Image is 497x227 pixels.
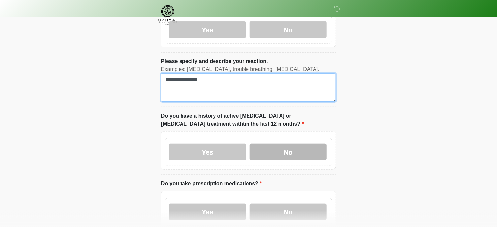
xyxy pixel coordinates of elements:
[161,112,336,128] label: Do you have a history of active [MEDICAL_DATA] or [MEDICAL_DATA] treatment withtin the last 12 mo...
[154,5,181,25] img: Optimal Weight & Wellness Logo
[169,204,246,220] label: Yes
[250,204,327,220] label: No
[250,144,327,160] label: No
[169,144,246,160] label: Yes
[161,180,262,188] label: Do you take prescription medications?
[161,65,336,73] div: Examples: [MEDICAL_DATA], trouble breathing, [MEDICAL_DATA].
[161,57,268,65] label: Please specify and describe your reaction.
